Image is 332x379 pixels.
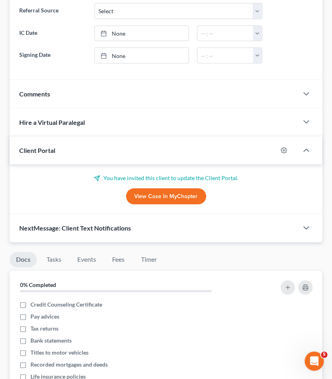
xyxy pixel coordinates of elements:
a: View Case in MyChapter [126,188,206,205]
iframe: Intercom live chat [305,352,324,371]
p: You have invited this client to update the Client Portal. [19,174,313,182]
a: None [95,26,189,41]
strong: 0% Completed [20,282,56,289]
a: None [95,48,189,63]
a: Timer [135,252,163,268]
span: NextMessage: Client Text Notifications [19,225,131,232]
span: Pay advices [30,313,59,321]
input: -- : -- [197,26,253,41]
span: Hire a Virtual Paralegal [19,118,85,126]
input: -- : -- [197,48,253,63]
span: Credit Counseling Certificate [30,301,102,309]
a: Fees [106,252,131,268]
a: Docs [10,252,37,268]
label: Referral Source [15,3,91,19]
a: Events [71,252,103,268]
span: Recorded mortgages and deeds [30,361,108,369]
span: 5 [321,352,328,358]
label: IC Date [15,26,91,42]
span: Comments [19,90,50,98]
span: Bank statements [30,337,72,345]
label: Signing Date [15,48,91,64]
span: Titles to motor vehicles [30,349,89,357]
span: Tax returns [30,325,58,333]
span: Client Portal [19,146,55,154]
a: Tasks [40,252,68,268]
